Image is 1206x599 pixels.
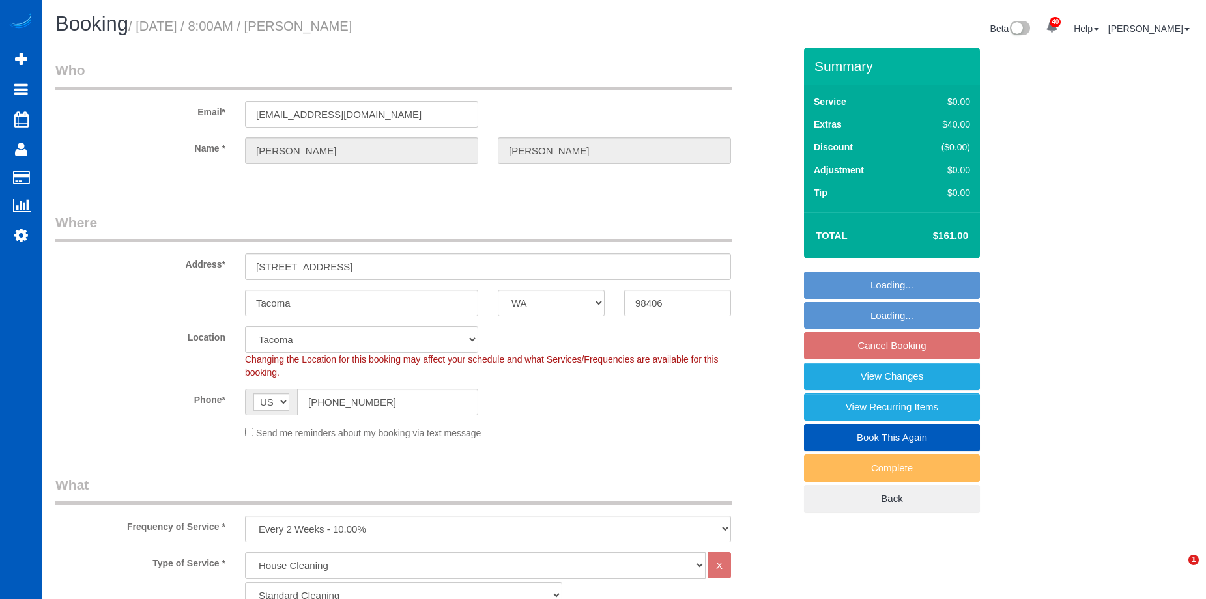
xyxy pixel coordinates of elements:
a: Book This Again [804,424,980,451]
label: Discount [814,141,853,154]
label: Name * [46,137,235,155]
img: New interface [1009,21,1030,38]
legend: What [55,475,732,505]
a: [PERSON_NAME] [1108,23,1190,34]
legend: Where [55,213,732,242]
div: $40.00 [914,118,970,131]
input: Zip Code* [624,290,731,316]
div: $0.00 [914,163,970,176]
span: Send me reminders about my booking via text message [256,428,481,438]
label: Tip [814,186,827,199]
label: Service [814,95,846,108]
label: Phone* [46,389,235,406]
h4: $161.00 [894,230,968,242]
span: 1 [1188,555,1199,565]
legend: Who [55,61,732,90]
strong: Total [816,230,848,241]
a: View Changes [804,363,980,390]
div: $0.00 [914,186,970,199]
label: Type of Service * [46,552,235,570]
span: Changing the Location for this booking may affect your schedule and what Services/Frequencies are... [245,354,719,378]
label: Frequency of Service * [46,516,235,533]
div: ($0.00) [914,141,970,154]
input: First Name* [245,137,478,164]
label: Adjustment [814,163,864,176]
img: Automaid Logo [8,13,34,31]
input: Phone* [297,389,478,415]
label: Email* [46,101,235,118]
input: Email* [245,101,478,128]
small: / [DATE] / 8:00AM / [PERSON_NAME] [128,19,352,33]
a: Beta [990,23,1031,34]
div: $0.00 [914,95,970,108]
h3: Summary [814,59,973,74]
input: City* [245,290,478,316]
a: Back [804,485,980,512]
label: Location [46,326,235,344]
label: Extras [814,118,842,131]
a: 40 [1039,13,1065,42]
span: Booking [55,12,128,35]
a: View Recurring Items [804,393,980,421]
span: 40 [1050,17,1061,27]
a: Help [1074,23,1099,34]
input: Last Name* [498,137,731,164]
label: Address* [46,253,235,271]
iframe: Intercom live chat [1162,555,1193,586]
